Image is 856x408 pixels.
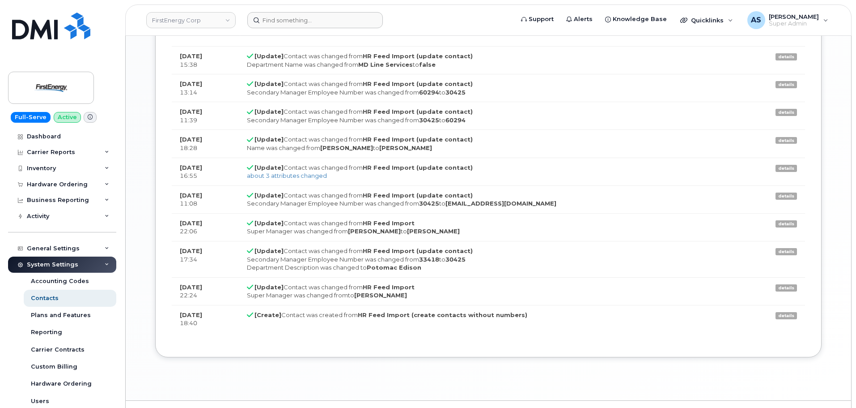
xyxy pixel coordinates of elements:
[445,200,556,207] strong: [EMAIL_ADDRESS][DOMAIN_NAME]
[180,61,197,68] span: 15:38
[247,88,738,97] div: Secondary Manager Employee Number was changed from to
[239,185,746,213] td: Contact was changed from
[180,319,197,326] span: 18:40
[775,81,797,88] a: details
[817,369,849,401] iframe: Messenger Launcher
[358,311,527,318] strong: HR Feed Import (create contacts without numbers)
[363,80,473,87] strong: HR Feed Import (update contact)
[180,292,197,299] span: 22:24
[247,60,738,69] div: Department Name was changed from to
[254,311,281,318] strong: [Create]
[363,219,415,227] strong: HR Feed Import
[247,172,327,179] a: about 3 attributes changed
[363,136,473,143] strong: HR Feed Import (update contact)
[254,164,284,171] strong: [Update]
[379,144,432,151] strong: [PERSON_NAME]
[254,136,284,143] strong: [Update]
[254,192,284,199] strong: [Update]
[363,192,473,199] strong: HR Feed Import (update contact)
[769,20,819,27] span: Super Admin
[407,228,460,235] strong: [PERSON_NAME]
[180,172,197,179] span: 16:55
[247,291,738,300] div: Super Manager was changed from to
[146,12,236,28] a: FirstEnergy Corp
[254,80,284,87] strong: [Update]
[354,292,407,299] strong: [PERSON_NAME]
[247,255,738,272] div: Secondary Manager Employee Number was changed from to Department Description was changed to
[529,15,554,24] span: Support
[254,219,284,227] strong: [Update]
[320,144,373,151] strong: [PERSON_NAME]
[239,102,746,129] td: Contact was changed from
[180,200,197,207] span: 11:08
[363,52,473,60] strong: HR Feed Import (update contact)
[247,227,738,236] div: Super Manager was changed from to
[247,29,301,36] strong: Background Job
[775,109,797,116] a: details
[239,241,746,277] td: Contact was changed from
[239,277,746,305] td: Contact was changed from
[445,116,466,124] strong: 60294
[741,11,835,29] div: Alexander Strull
[180,247,202,254] strong: [DATE]
[254,108,284,115] strong: [Update]
[180,283,202,291] strong: [DATE]
[775,248,797,255] a: details
[363,108,473,115] strong: HR Feed Import (update contact)
[254,283,284,291] strong: [Update]
[691,17,724,24] span: Quicklinks
[247,144,738,152] div: Name was changed from to
[358,61,413,68] strong: MD Line Services
[419,61,436,68] strong: false
[180,52,202,60] strong: [DATE]
[419,116,439,124] strong: 30425
[769,13,819,20] span: [PERSON_NAME]
[247,199,738,208] div: Secondary Manager Employee Number was changed from to
[419,256,439,263] strong: 33418
[419,89,439,96] strong: 60294
[348,228,401,235] strong: [PERSON_NAME]
[254,247,284,254] strong: [Update]
[180,219,202,227] strong: [DATE]
[180,116,197,124] span: 11:39
[560,10,599,28] a: Alerts
[363,283,415,291] strong: HR Feed Import
[775,220,797,228] a: details
[180,228,197,235] span: 22:06
[239,158,746,185] td: Contact was changed from
[180,192,202,199] strong: [DATE]
[180,164,202,171] strong: [DATE]
[445,89,466,96] strong: 30425
[180,108,202,115] strong: [DATE]
[239,305,746,333] td: Contact was created from
[180,311,202,318] strong: [DATE]
[613,15,667,24] span: Knowledge Base
[674,11,739,29] div: Quicklinks
[751,15,761,26] span: AS
[247,116,738,125] div: Secondary Manager Employee Number was changed from to
[180,256,197,263] span: 17:34
[247,12,383,28] input: Find something...
[302,29,304,36] strong: :
[775,137,797,144] a: details
[239,74,746,102] td: Contact was changed from
[775,193,797,200] a: details
[775,165,797,172] a: details
[180,89,197,96] span: 13:14
[419,200,439,207] strong: 30425
[363,164,473,171] strong: HR Feed Import (update contact)
[363,247,473,254] strong: HR Feed Import (update contact)
[574,15,593,24] span: Alerts
[254,52,284,60] strong: [Update]
[180,136,202,143] strong: [DATE]
[599,10,673,28] a: Knowledge Base
[180,144,197,151] span: 18:28
[367,264,421,271] strong: Potomac Edison
[775,53,797,60] a: details
[239,46,746,74] td: Contact was changed from
[775,312,797,319] a: details
[239,129,746,157] td: Contact was changed from
[239,213,746,241] td: Contact was changed from
[775,284,797,292] a: details
[180,80,202,87] strong: [DATE]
